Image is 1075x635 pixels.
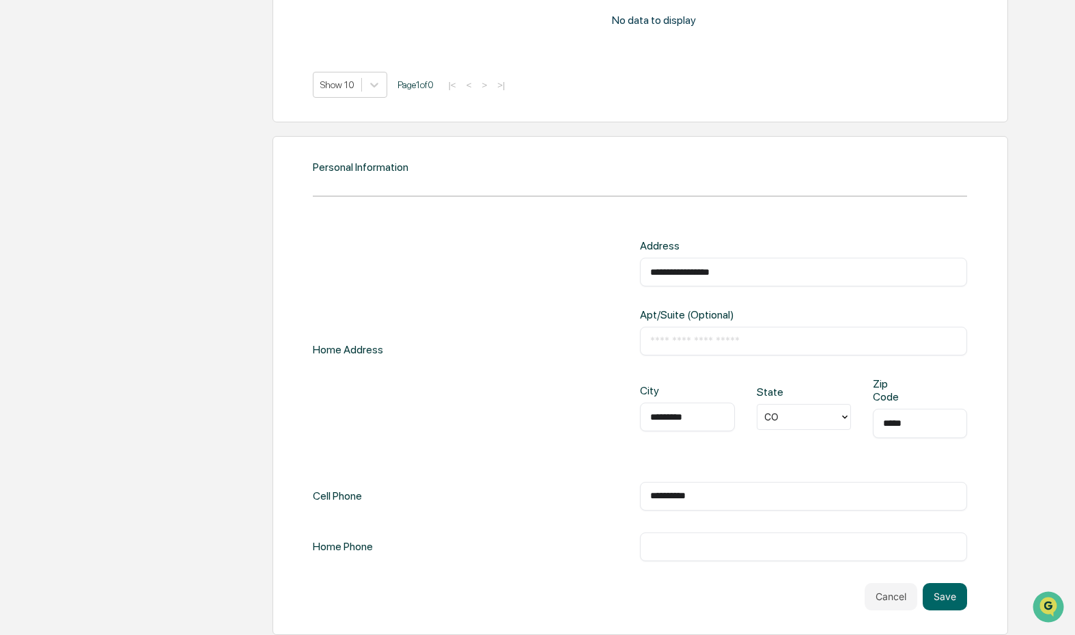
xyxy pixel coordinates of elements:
[757,386,799,398] div: State
[113,172,169,186] span: Attestations
[397,79,434,90] span: Page 1 of 0
[14,200,25,211] div: 🔎
[923,583,967,610] button: Save
[640,308,787,321] div: Apt/Suite (Optional)
[96,231,165,242] a: Powered byPylon
[46,118,173,129] div: We're available if you need us!
[27,172,88,186] span: Preclearance
[232,109,249,125] button: Start new chat
[873,377,915,403] div: Zip Code
[444,79,460,91] button: |<
[313,239,383,459] div: Home Address
[493,79,509,91] button: >|
[865,583,917,610] button: Cancel
[640,384,682,397] div: City
[46,105,224,118] div: Start new chat
[8,193,92,217] a: 🔎Data Lookup
[640,239,787,252] div: Address
[14,174,25,185] div: 🖐️
[14,29,249,51] p: How can we help?
[313,482,362,511] div: Cell Phone
[94,167,175,191] a: 🗄️Attestations
[8,167,94,191] a: 🖐️Preclearance
[14,105,38,129] img: 1746055101610-c473b297-6a78-478c-a979-82029cc54cd1
[313,532,373,561] div: Home Phone
[313,161,408,174] div: Personal Information
[27,198,86,212] span: Data Lookup
[462,79,476,91] button: <
[612,14,696,27] p: No data to display
[477,79,491,91] button: >
[136,232,165,242] span: Pylon
[99,174,110,185] div: 🗄️
[1031,590,1068,627] iframe: Open customer support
